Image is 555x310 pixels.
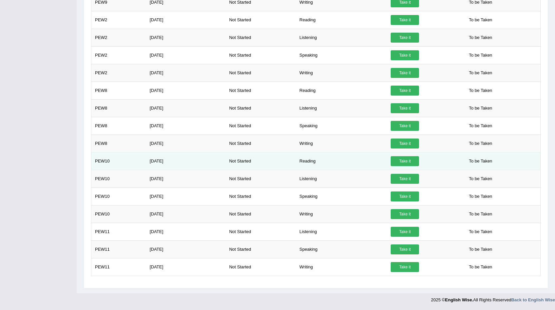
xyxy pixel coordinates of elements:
[466,262,496,272] span: To be Taken
[91,46,146,64] td: PEW2
[391,33,419,43] a: Take it
[466,139,496,149] span: To be Taken
[146,223,226,240] td: [DATE]
[296,240,387,258] td: Speaking
[91,240,146,258] td: PEW11
[391,262,419,272] a: Take it
[146,29,226,46] td: [DATE]
[225,99,296,117] td: Not Started
[296,64,387,82] td: Writing
[225,82,296,99] td: Not Started
[225,170,296,187] td: Not Started
[146,135,226,152] td: [DATE]
[296,29,387,46] td: Listening
[466,121,496,131] span: To be Taken
[225,152,296,170] td: Not Started
[225,187,296,205] td: Not Started
[296,11,387,29] td: Reading
[91,170,146,187] td: PEW10
[225,135,296,152] td: Not Started
[146,205,226,223] td: [DATE]
[445,297,473,302] strong: English Wise.
[225,64,296,82] td: Not Started
[466,191,496,201] span: To be Taken
[296,187,387,205] td: Speaking
[91,99,146,117] td: PEW8
[466,156,496,166] span: To be Taken
[431,293,555,303] div: 2025 © All Rights Reserved
[466,174,496,184] span: To be Taken
[466,227,496,237] span: To be Taken
[91,11,146,29] td: PEW2
[225,223,296,240] td: Not Started
[391,156,419,166] a: Take it
[91,82,146,99] td: PEW8
[391,50,419,60] a: Take it
[466,103,496,113] span: To be Taken
[296,223,387,240] td: Listening
[146,11,226,29] td: [DATE]
[466,15,496,25] span: To be Taken
[296,170,387,187] td: Listening
[91,29,146,46] td: PEW2
[391,139,419,149] a: Take it
[296,82,387,99] td: Reading
[146,240,226,258] td: [DATE]
[225,11,296,29] td: Not Started
[296,258,387,276] td: Writing
[91,117,146,135] td: PEW8
[391,209,419,219] a: Take it
[466,86,496,96] span: To be Taken
[391,121,419,131] a: Take it
[91,187,146,205] td: PEW10
[296,152,387,170] td: Reading
[466,68,496,78] span: To be Taken
[146,187,226,205] td: [DATE]
[466,50,496,60] span: To be Taken
[296,117,387,135] td: Speaking
[225,258,296,276] td: Not Started
[146,46,226,64] td: [DATE]
[296,46,387,64] td: Speaking
[91,135,146,152] td: PEW8
[91,258,146,276] td: PEW11
[91,223,146,240] td: PEW11
[391,103,419,113] a: Take it
[391,68,419,78] a: Take it
[91,152,146,170] td: PEW10
[146,117,226,135] td: [DATE]
[391,227,419,237] a: Take it
[391,244,419,254] a: Take it
[146,99,226,117] td: [DATE]
[511,297,555,302] a: Back to English Wise
[391,191,419,201] a: Take it
[146,170,226,187] td: [DATE]
[225,46,296,64] td: Not Started
[466,244,496,254] span: To be Taken
[296,99,387,117] td: Listening
[391,174,419,184] a: Take it
[225,205,296,223] td: Not Started
[146,64,226,82] td: [DATE]
[466,33,496,43] span: To be Taken
[225,29,296,46] td: Not Started
[146,258,226,276] td: [DATE]
[296,205,387,223] td: Writing
[391,86,419,96] a: Take it
[225,117,296,135] td: Not Started
[91,205,146,223] td: PEW10
[91,64,146,82] td: PEW2
[296,135,387,152] td: Writing
[466,209,496,219] span: To be Taken
[146,82,226,99] td: [DATE]
[146,152,226,170] td: [DATE]
[391,15,419,25] a: Take it
[225,240,296,258] td: Not Started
